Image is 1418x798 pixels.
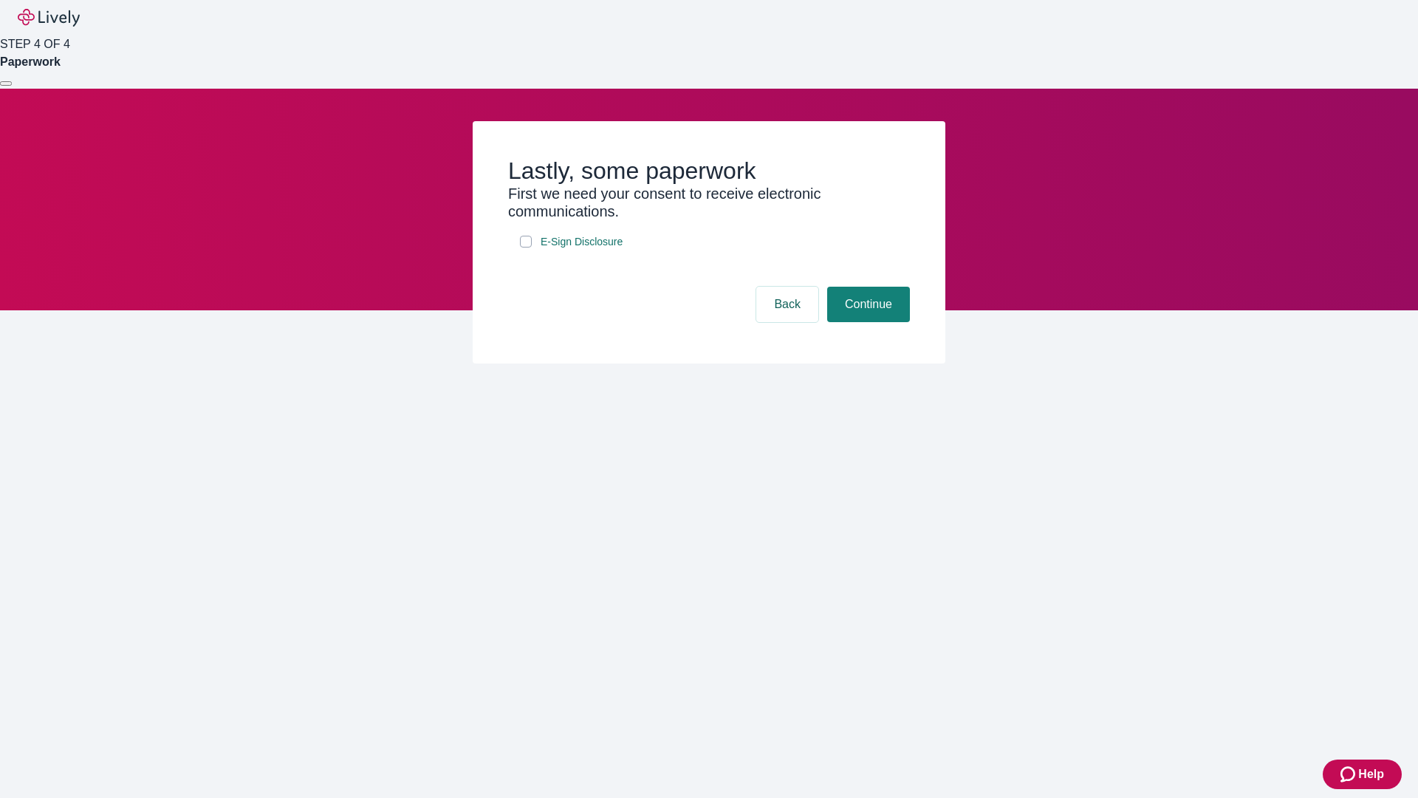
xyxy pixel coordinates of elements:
h3: First we need your consent to receive electronic communications. [508,185,910,220]
span: E-Sign Disclosure [541,234,623,250]
svg: Zendesk support icon [1340,765,1358,783]
button: Zendesk support iconHelp [1323,760,1402,789]
button: Continue [827,287,910,322]
span: Help [1358,765,1384,783]
h2: Lastly, some paperwork [508,157,910,185]
img: Lively [18,9,80,27]
button: Back [756,287,818,322]
a: e-sign disclosure document [538,233,626,251]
